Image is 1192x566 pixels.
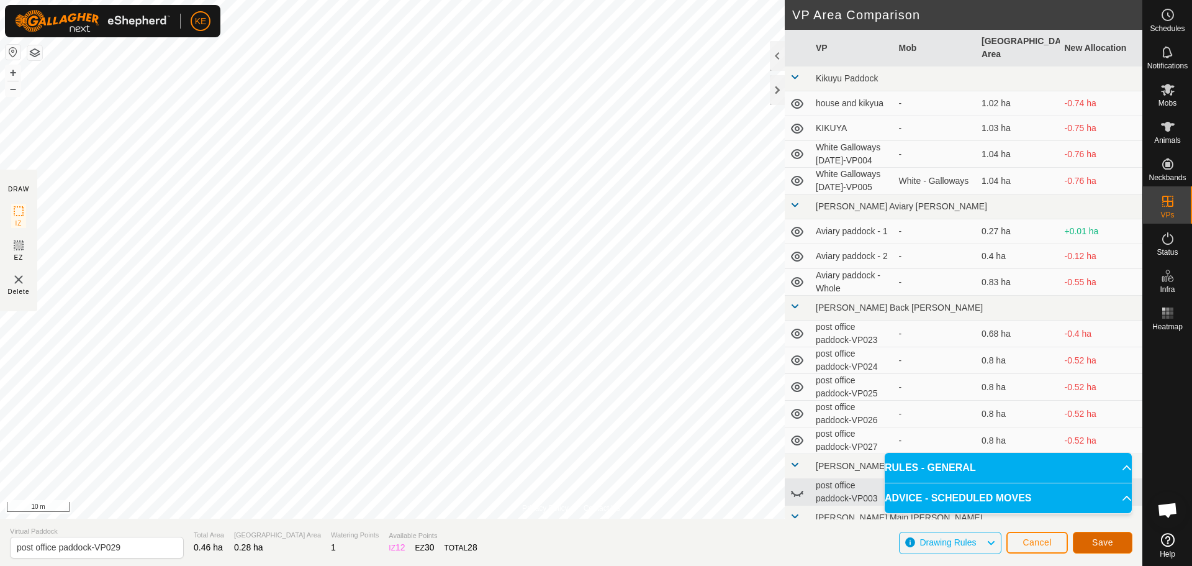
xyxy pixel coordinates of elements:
[811,30,894,66] th: VP
[1060,374,1143,401] td: -0.52 ha
[1060,30,1143,66] th: New Allocation
[15,10,170,32] img: Gallagher Logo
[1149,174,1186,181] span: Neckbands
[331,530,379,541] span: Watering Points
[331,542,336,552] span: 1
[977,244,1060,269] td: 0.4 ha
[6,45,20,60] button: Reset Map
[1158,99,1176,107] span: Mobs
[792,7,1142,22] h2: VP Area Comparison
[811,116,894,141] td: KIKUYA
[811,269,894,296] td: Aviary paddock - Whole
[1157,249,1178,256] span: Status
[899,122,972,135] div: -
[977,401,1060,427] td: 0.8 ha
[11,272,26,287] img: VP
[811,141,894,168] td: White Galloways [DATE]-VP004
[445,541,477,554] div: TOTAL
[6,81,20,96] button: –
[811,321,894,347] td: post office paddock-VP023
[1150,25,1185,32] span: Schedules
[885,491,1031,506] span: ADVICE - SCHEDULED MOVES
[395,542,405,552] span: 12
[816,73,878,83] span: Kikuyu Paddock
[811,479,894,506] td: post office paddock-VP003
[1152,323,1183,331] span: Heatmap
[977,269,1060,296] td: 0.83 ha
[195,15,207,28] span: KE
[1023,537,1052,547] span: Cancel
[977,374,1060,401] td: 0.8 ha
[8,287,30,296] span: Delete
[389,541,405,554] div: IZ
[816,461,984,471] span: [PERSON_NAME] Front [PERSON_NAME]
[1060,244,1143,269] td: -0.12 ha
[1060,168,1143,194] td: -0.76 ha
[885,483,1132,513] p-accordion-header: ADVICE - SCHEDULED MOVES
[811,91,894,116] td: house and kikyua
[194,542,223,552] span: 0.46 ha
[811,374,894,401] td: post office paddock-VP025
[977,347,1060,374] td: 0.8 ha
[899,175,972,188] div: White - Galloways
[811,427,894,454] td: post office paddock-VP027
[1060,427,1143,454] td: -0.52 ha
[899,434,972,447] div: -
[894,30,977,66] th: Mob
[899,408,972,421] div: -
[899,354,972,367] div: -
[977,30,1060,66] th: [GEOGRAPHIC_DATA] Area
[977,91,1060,116] td: 1.02 ha
[234,530,321,541] span: [GEOGRAPHIC_DATA] Area
[1006,532,1068,554] button: Cancel
[899,97,972,110] div: -
[899,327,972,340] div: -
[1160,286,1175,293] span: Infra
[811,401,894,427] td: post office paddock-VP026
[977,116,1060,141] td: 1.03 ha
[977,321,1060,347] td: 0.68 ha
[27,45,42,60] button: Map Layers
[1092,537,1113,547] span: Save
[1149,491,1186,529] div: Open chat
[14,253,24,262] span: EZ
[1073,532,1132,554] button: Save
[885,453,1132,483] p-accordion-header: RULES - GENERAL
[1154,137,1181,144] span: Animals
[919,537,976,547] span: Drawing Rules
[194,530,224,541] span: Total Area
[977,168,1060,194] td: 1.04 ha
[1060,269,1143,296] td: -0.55 ha
[467,542,477,552] span: 28
[899,381,972,394] div: -
[1060,401,1143,427] td: -0.52 ha
[1060,219,1143,244] td: +0.01 ha
[816,513,982,523] span: [PERSON_NAME] Main [PERSON_NAME]
[977,219,1060,244] td: 0.27 ha
[816,303,983,313] span: [PERSON_NAME] Back [PERSON_NAME]
[811,219,894,244] td: Aviary paddock - 1
[816,201,987,211] span: [PERSON_NAME] Aviary [PERSON_NAME]
[899,250,972,263] div: -
[425,542,435,552] span: 30
[1160,211,1174,219] span: VPs
[977,141,1060,168] td: 1.04 ha
[6,65,20,80] button: +
[584,503,620,514] a: Contact Us
[10,526,184,537] span: Virtual Paddock
[1060,116,1143,141] td: -0.75 ha
[1143,528,1192,563] a: Help
[522,503,569,514] a: Privacy Policy
[1060,141,1143,168] td: -0.76 ha
[899,225,972,238] div: -
[977,427,1060,454] td: 0.8 ha
[1160,550,1175,558] span: Help
[234,542,263,552] span: 0.28 ha
[1147,62,1188,70] span: Notifications
[899,148,972,161] div: -
[899,276,972,289] div: -
[811,244,894,269] td: Aviary paddock - 2
[8,185,29,194] div: DRAW
[16,219,22,228] span: IZ
[389,531,477,541] span: Available Points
